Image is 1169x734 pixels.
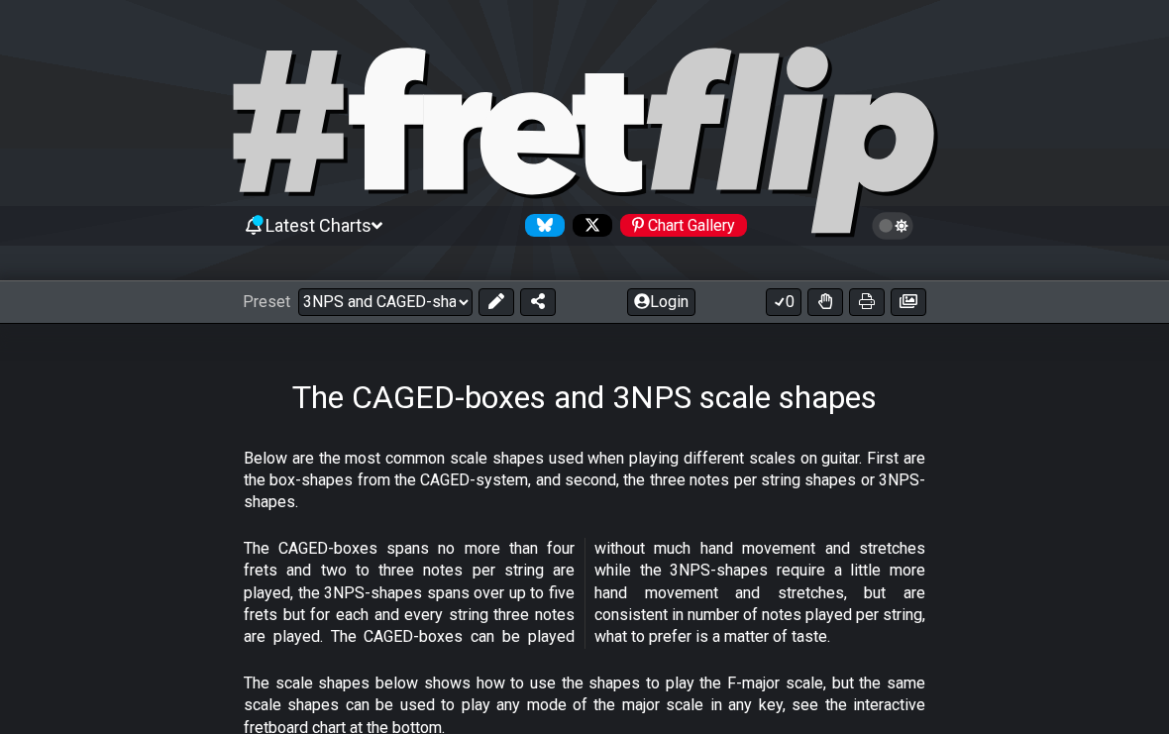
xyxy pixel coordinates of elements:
select: Preset [298,288,473,316]
span: Toggle light / dark theme [882,217,904,235]
p: The CAGED-boxes spans no more than four frets and two to three notes per string are played, the 3... [244,538,925,649]
a: #fretflip at Pinterest [612,214,747,237]
button: Create image [891,288,926,316]
h1: The CAGED-boxes and 3NPS scale shapes [292,378,877,416]
span: Latest Charts [266,215,372,236]
button: Login [627,288,695,316]
a: Follow #fretflip at X [565,214,612,237]
button: Toggle Dexterity for all fretkits [807,288,843,316]
button: 0 [766,288,801,316]
div: Chart Gallery [620,214,747,237]
button: Print [849,288,885,316]
button: Edit Preset [478,288,514,316]
p: Below are the most common scale shapes used when playing different scales on guitar. First are th... [244,448,925,514]
span: Preset [243,292,290,311]
button: Share Preset [520,288,556,316]
a: Follow #fretflip at Bluesky [517,214,565,237]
